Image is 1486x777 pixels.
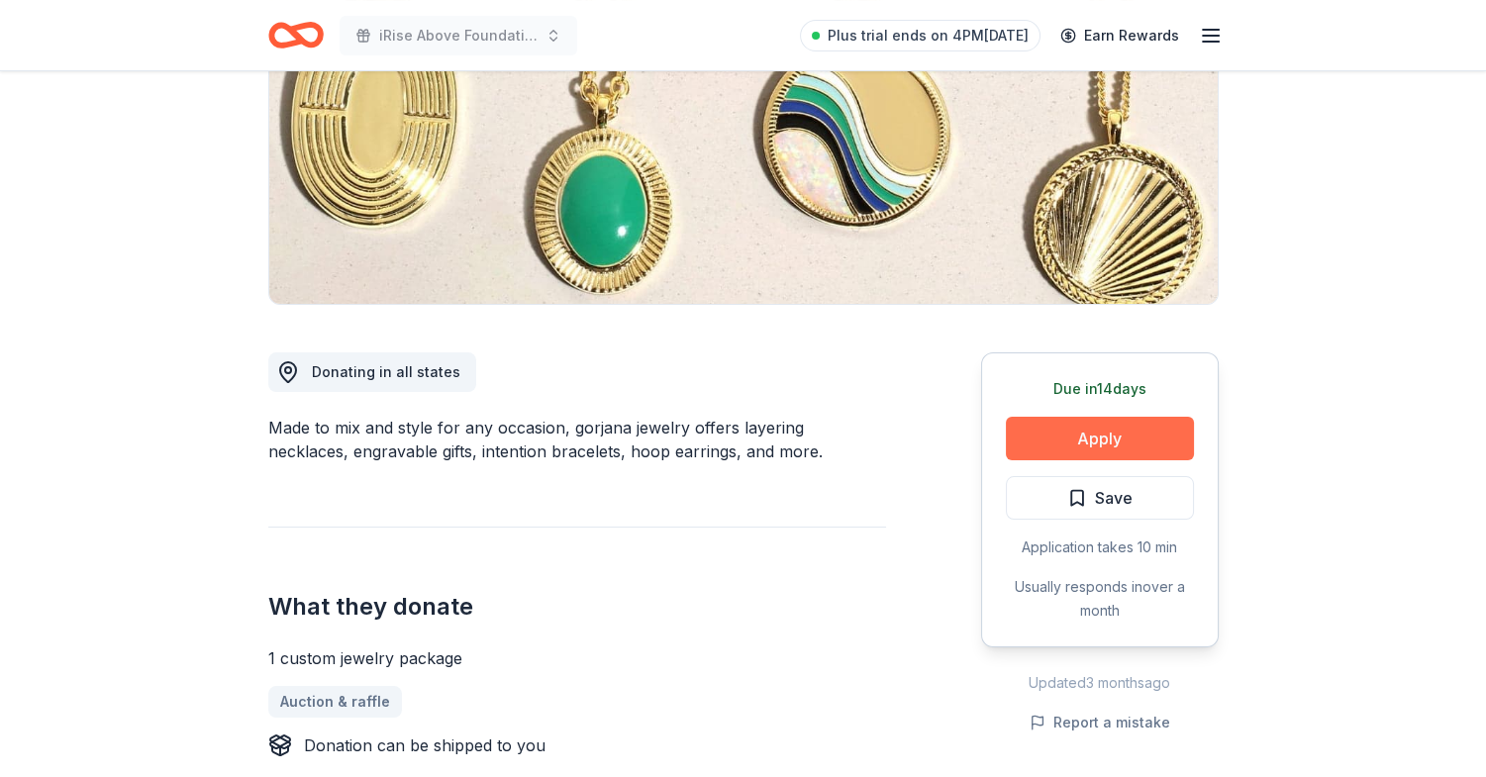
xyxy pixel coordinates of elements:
a: Auction & raffle [268,686,402,718]
a: Plus trial ends on 4PM[DATE] [800,20,1040,51]
div: Due in 14 days [1006,377,1194,401]
a: Earn Rewards [1048,18,1191,53]
a: Home [268,12,324,58]
button: Report a mistake [1030,711,1170,734]
h2: What they donate [268,591,886,623]
button: iRise Above Foundation's RISING ABOVE Book Launch Celebration during [MEDICAL_DATA] Awareness Month [340,16,577,55]
button: Apply [1006,417,1194,460]
div: Updated 3 months ago [981,671,1219,695]
span: Donating in all states [312,363,460,380]
div: Application takes 10 min [1006,535,1194,559]
span: iRise Above Foundation's RISING ABOVE Book Launch Celebration during [MEDICAL_DATA] Awareness Month [379,24,538,48]
div: Donation can be shipped to you [304,733,545,757]
div: Usually responds in over a month [1006,575,1194,623]
span: Plus trial ends on 4PM[DATE] [828,24,1029,48]
span: Save [1095,485,1133,511]
div: Made to mix and style for any occasion, gorjana jewelry offers layering necklaces, engravable gif... [268,416,886,463]
div: 1 custom jewelry package [268,646,886,670]
button: Save [1006,476,1194,520]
